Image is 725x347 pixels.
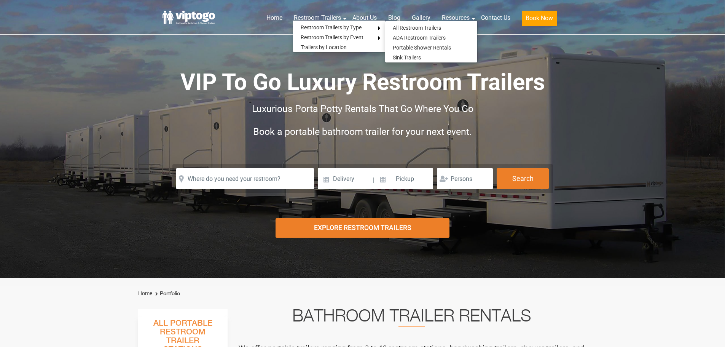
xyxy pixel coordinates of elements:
a: Portable Shower Rentals [385,43,459,53]
span: Book a portable bathroom trailer for your next event. [253,126,472,137]
a: About Us [347,10,382,26]
div: Explore Restroom Trailers [276,218,449,238]
span: VIP To Go Luxury Restroom Trailers [180,69,545,96]
span: | [373,168,374,192]
a: Trailers by Location [293,42,354,52]
button: Search [497,168,549,189]
a: All Restroom Trailers [385,23,449,33]
a: Restroom Trailers by Event [293,32,371,42]
a: Home [138,290,152,296]
input: Persons [437,168,493,189]
a: Restroom Trailers [288,10,347,26]
a: Home [261,10,288,26]
span: Luxurious Porta Potty Rentals That Go Where You Go [252,103,473,114]
li: Portfolio [153,289,180,298]
a: Restroom Trailers by Type [293,22,369,32]
a: Sink Trailers [385,53,429,62]
a: Resources [436,10,475,26]
a: Contact Us [475,10,516,26]
h2: Bathroom Trailer Rentals [238,309,586,327]
button: Book Now [522,11,557,26]
a: Blog [382,10,406,26]
input: Delivery [318,168,372,189]
input: Where do you need your restroom? [176,168,314,189]
input: Pickup [376,168,433,189]
a: Gallery [406,10,436,26]
a: Book Now [516,10,562,30]
a: ADA Restroom Trailers [385,33,453,43]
